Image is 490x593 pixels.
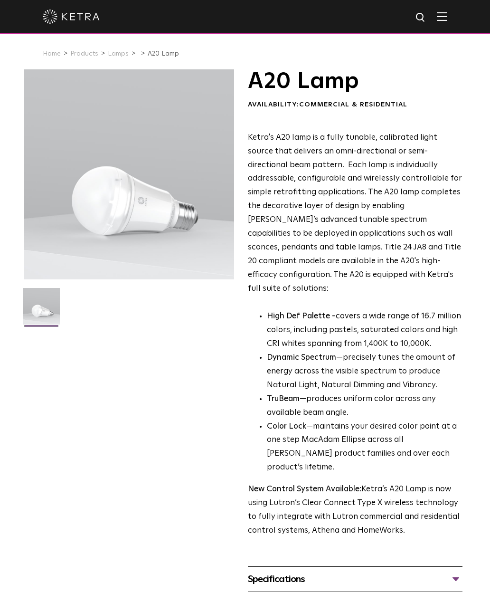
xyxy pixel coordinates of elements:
[248,69,462,93] h1: A20 Lamp
[415,12,427,24] img: search icon
[248,572,462,587] div: Specifications
[148,50,179,57] a: A20 Lamp
[267,420,462,475] li: —maintains your desired color point at a one step MacAdam Ellipse across all [PERSON_NAME] produc...
[267,354,336,362] strong: Dynamic Spectrum
[23,288,60,332] img: A20-Lamp-2021-Web-Square
[108,50,129,57] a: Lamps
[43,50,61,57] a: Home
[267,422,306,430] strong: Color Lock
[248,483,462,538] p: Ketra’s A20 Lamp is now using Lutron’s Clear Connect Type X wireless technology to fully integrat...
[267,395,300,403] strong: TruBeam
[43,10,100,24] img: ketra-logo-2019-white
[299,101,407,108] span: Commercial & Residential
[267,392,462,420] li: —produces uniform color across any available beam angle.
[70,50,98,57] a: Products
[248,134,462,293] span: Ketra's A20 lamp is a fully tunable, calibrated light source that delivers an omni-directional or...
[248,100,462,110] div: Availability:
[267,351,462,392] li: —precisely tunes the amount of energy across the visible spectrum to produce Natural Light, Natur...
[267,312,336,320] strong: High Def Palette -
[248,485,361,493] strong: New Control System Available:
[437,12,447,21] img: Hamburger%20Nav.svg
[267,310,462,351] p: covers a wide range of 16.7 million colors, including pastels, saturated colors and high CRI whit...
